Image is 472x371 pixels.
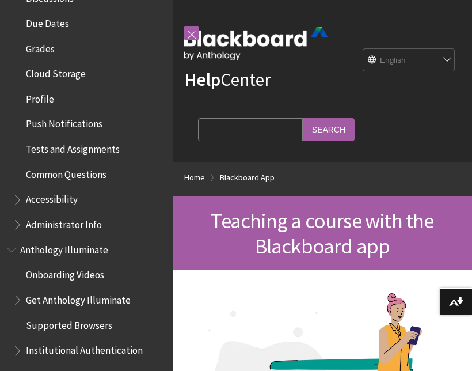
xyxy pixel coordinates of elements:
span: Anthology Illuminate [20,240,108,256]
span: Supported Browsers [26,316,112,331]
span: Grades [26,39,55,55]
img: Blackboard by Anthology [184,27,328,60]
span: Institutional Authentication [26,341,143,357]
span: Onboarding Videos [26,266,104,281]
span: Push Notifications [26,115,102,130]
a: Blackboard App [220,171,275,185]
select: Site Language Selector [363,49,455,72]
a: HelpCenter [184,68,271,91]
strong: Help [184,68,220,91]
input: Search [303,118,355,141]
span: Cloud Storage [26,64,86,79]
span: Common Questions [26,165,106,180]
span: Due Dates [26,14,69,29]
span: Accessibility [26,190,78,206]
span: Profile [26,89,54,105]
a: Home [184,171,205,185]
span: Get Anthology Illuminate [26,290,131,306]
span: Teaching a course with the Blackboard app [211,207,433,259]
span: Tests and Assignments [26,139,120,155]
span: Administrator Info [26,215,102,230]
